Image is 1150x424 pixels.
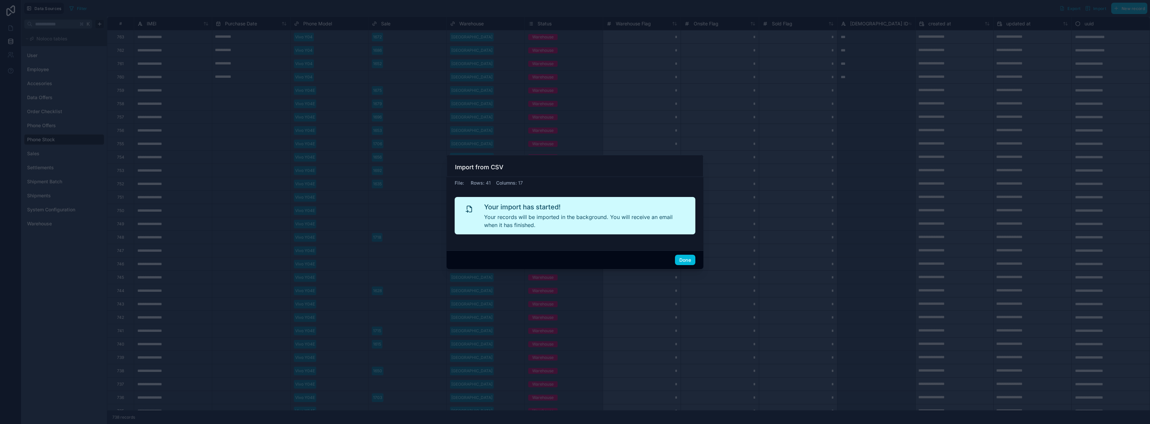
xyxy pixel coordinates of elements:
[484,213,685,229] p: Your records will be imported in the background. You will receive an email when it has finished.
[455,180,464,186] span: File :
[455,163,503,171] h3: Import from CSV
[518,180,523,186] span: 17
[484,202,685,212] h2: Your import has started!
[675,255,695,265] button: Done
[486,180,491,186] span: 41
[496,180,517,186] span: Columns :
[471,180,484,186] span: Rows :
